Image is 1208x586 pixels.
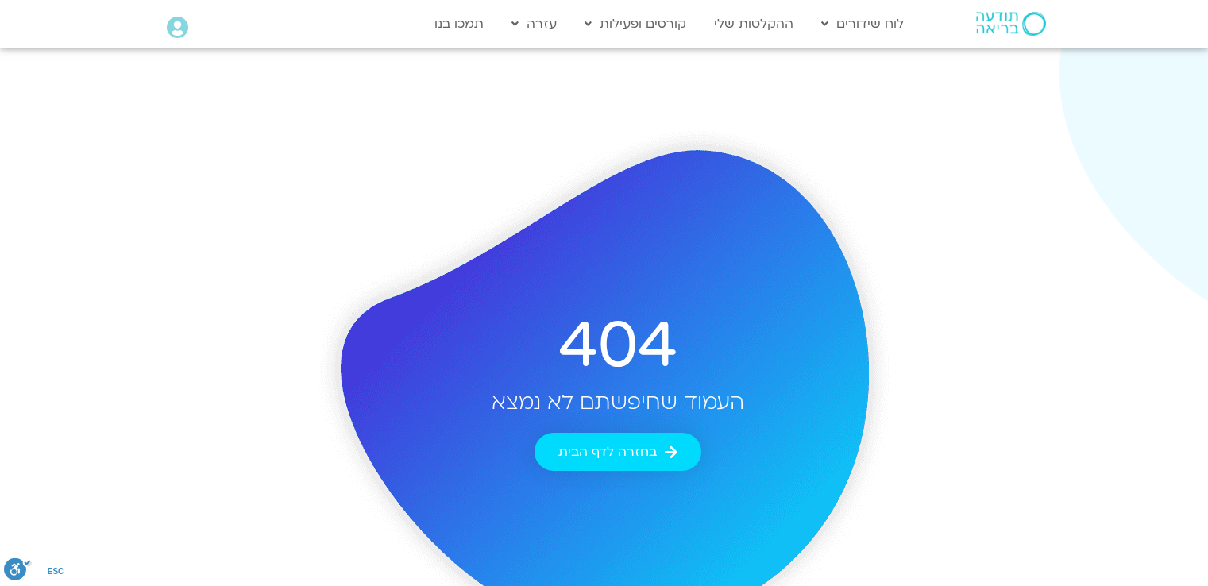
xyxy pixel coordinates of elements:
a: לוח שידורים [813,9,912,39]
a: קורסים ופעילות [577,9,694,39]
h2: 404 [481,308,755,384]
img: תודעה בריאה [976,12,1046,36]
h2: העמוד שחיפשתם לא נמצא [481,388,755,417]
a: תמכו בנו [426,9,492,39]
a: עזרה [504,9,565,39]
span: בחזרה לדף הבית [558,445,657,459]
a: בחזרה לדף הבית [535,433,701,471]
a: ההקלטות שלי [706,9,801,39]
